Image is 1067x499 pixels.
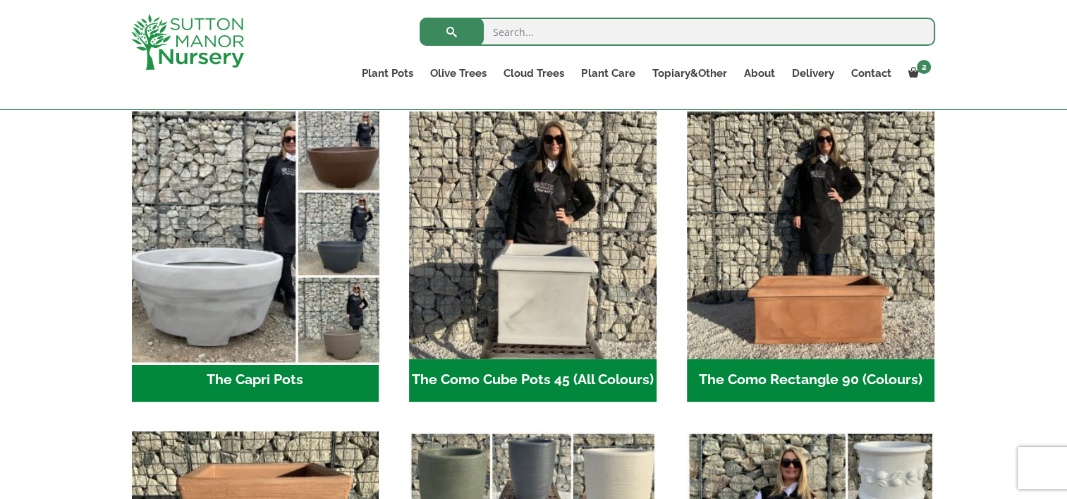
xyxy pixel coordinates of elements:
a: Visit product category The Capri Pots [132,111,379,402]
a: Plant Pots [353,63,422,83]
img: The Capri Pots [126,105,385,364]
a: About [735,63,783,83]
a: Visit product category The Como Rectangle 90 (Colours) [687,111,934,402]
h2: The Como Cube Pots 45 (All Colours) [409,359,657,402]
a: 2 [899,63,935,83]
a: Visit product category The Como Cube Pots 45 (All Colours) [409,111,657,402]
a: Topiary&Other [643,63,735,83]
a: Cloud Trees [495,63,573,83]
h2: The Capri Pots [132,359,379,402]
a: Olive Trees [422,63,495,83]
input: Search... [420,18,935,46]
a: Delivery [783,63,842,83]
a: Contact [842,63,899,83]
a: Plant Care [573,63,643,83]
img: The Como Cube Pots 45 (All Colours) [409,111,657,359]
span: 2 [917,60,931,74]
img: logo [131,14,244,70]
h2: The Como Rectangle 90 (Colours) [687,359,934,402]
img: The Como Rectangle 90 (Colours) [687,111,934,359]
